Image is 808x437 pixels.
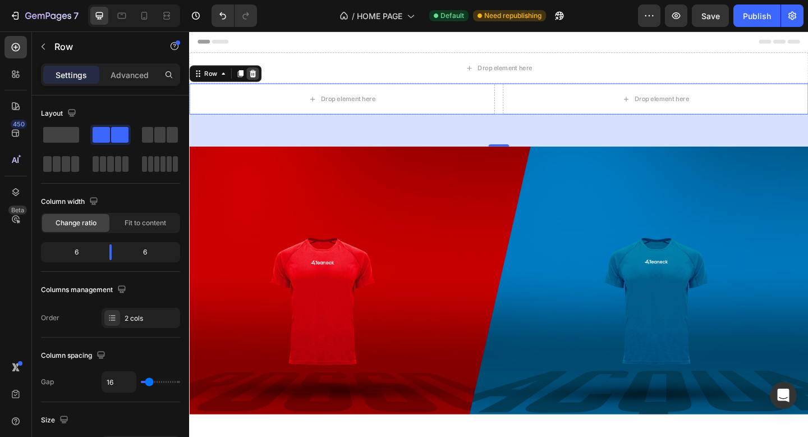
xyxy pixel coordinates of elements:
p: Advanced [111,69,149,81]
div: 6 [121,244,178,260]
p: Settings [56,69,87,81]
div: Gap [41,377,54,387]
span: / [352,10,355,22]
span: Change ratio [56,218,97,228]
div: Drop element here [143,69,203,78]
div: Publish [743,10,771,22]
div: Column width [41,194,100,210]
div: Column spacing [41,348,108,363]
div: Undo/Redo [212,4,257,27]
p: 7 [74,9,79,22]
div: Drop element here [314,35,373,44]
div: Row [14,41,33,51]
div: Size [41,413,71,428]
button: Publish [733,4,781,27]
div: 6 [43,244,100,260]
p: Row [54,40,150,53]
div: 450 [11,120,27,129]
iframe: Design area [189,31,808,437]
div: Columns management [41,283,128,298]
button: Save [692,4,729,27]
span: Need republishing [484,11,541,21]
span: Fit to content [125,218,166,228]
div: Layout [41,106,79,121]
div: Order [41,313,59,323]
div: Beta [8,206,27,215]
div: 2 cols [125,313,177,324]
span: Save [701,11,720,21]
input: Auto [102,372,136,392]
div: Open Intercom Messenger [770,382,797,409]
button: 7 [4,4,84,27]
div: Drop element here [484,69,544,78]
span: HOME PAGE [357,10,402,22]
span: Default [440,11,464,21]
